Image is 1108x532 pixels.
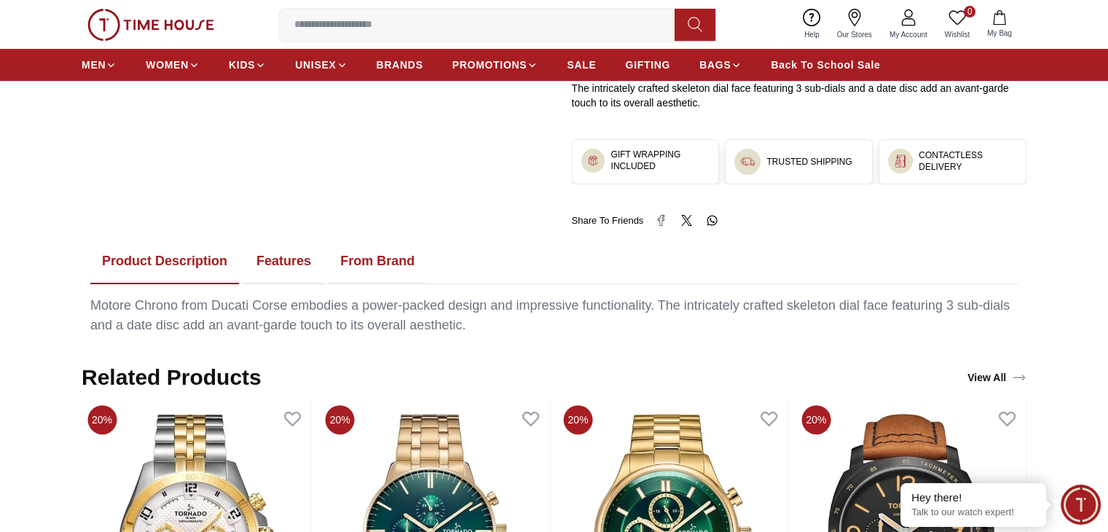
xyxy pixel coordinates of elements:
span: BAGS [699,58,731,72]
a: UNISEX [295,52,347,78]
a: BAGS [699,52,742,78]
a: SALE [567,52,596,78]
span: SALE [567,58,596,72]
h3: CONTACTLESS DELIVERY [919,149,1017,173]
h2: Related Products [82,364,262,391]
a: PROMOTIONS [452,52,538,78]
span: Help [798,29,825,40]
h3: GIFT WRAPPING INCLUDED [610,149,710,172]
span: 0 [964,6,975,17]
button: From Brand [329,239,426,284]
span: BRANDS [377,58,423,72]
button: Product Description [90,239,239,284]
span: 20% [87,405,117,434]
div: Motore Chrono from Ducati Corse embodies a power-packed design and impressive functionality. The ... [572,66,1027,110]
span: Our Stores [831,29,878,40]
h3: TRUSTED SHIPPING [766,156,852,168]
a: KIDS [229,52,266,78]
span: My Account [884,29,933,40]
span: WOMEN [146,58,189,72]
div: View All [967,370,1026,385]
span: PROMOTIONS [452,58,527,72]
div: Motore Chrono from Ducati Corse embodies a power-packed design and impressive functionality. The ... [90,296,1018,335]
button: Features [245,239,323,284]
img: ... [894,154,907,168]
img: ... [87,9,214,41]
a: 0Wishlist [936,6,978,43]
a: BRANDS [377,52,423,78]
span: GIFTING [625,58,670,72]
a: MEN [82,52,117,78]
a: WOMEN [146,52,200,78]
img: ... [740,154,755,169]
a: Our Stores [828,6,881,43]
p: Talk to our watch expert! [911,506,1035,519]
span: Share To Friends [572,214,644,228]
img: ... [587,154,600,167]
a: GIFTING [625,52,670,78]
span: Wishlist [939,29,975,40]
div: Chat Widget [1061,485,1101,525]
span: Back To School Sale [771,58,880,72]
span: MEN [82,58,106,72]
span: 20% [801,405,830,434]
a: Back To School Sale [771,52,880,78]
button: My Bag [978,7,1021,42]
span: UNISEX [295,58,336,72]
span: 20% [326,405,355,434]
span: KIDS [229,58,255,72]
span: My Bag [981,28,1018,39]
a: Help [795,6,828,43]
a: View All [964,367,1029,388]
span: 20% [564,405,593,434]
div: Hey there! [911,490,1035,505]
